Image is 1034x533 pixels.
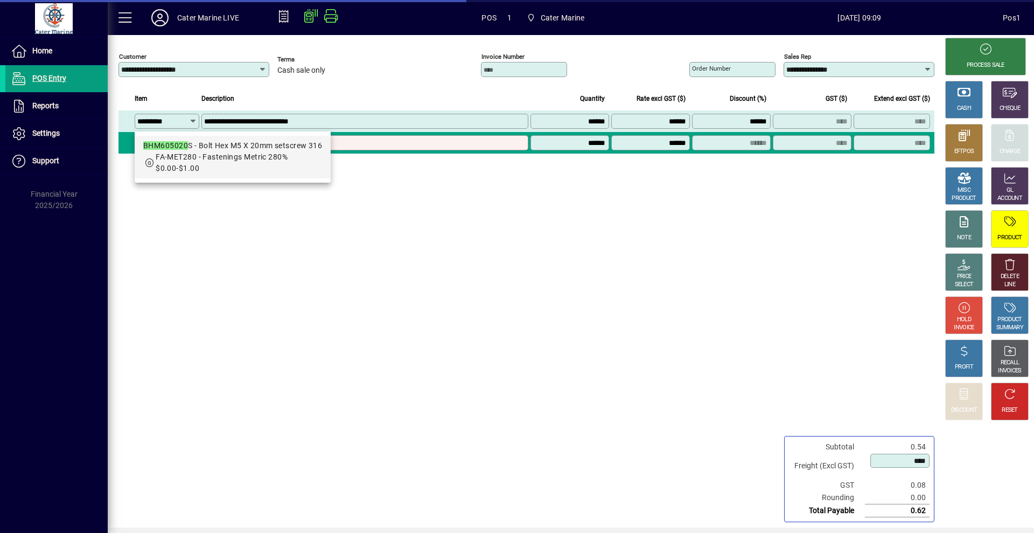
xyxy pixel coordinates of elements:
[32,101,59,110] span: Reports
[143,141,188,150] em: BHM605020
[789,479,865,492] td: GST
[507,9,512,26] span: 1
[522,8,589,27] span: Cater Marine
[865,504,930,517] td: 0.62
[1001,359,1019,367] div: RECALL
[954,324,974,332] div: INVOICE
[1000,148,1021,156] div: CHARGE
[5,120,108,147] a: Settings
[865,441,930,453] td: 0.54
[135,136,331,178] mat-option: BHM605020S - Bolt Hex M5 X 20mm setscrew 316
[955,281,974,289] div: SELECT
[481,9,497,26] span: POS
[957,316,971,324] div: HOLD
[1002,406,1018,414] div: RESET
[957,273,972,281] div: PRICE
[692,65,731,72] mat-label: Order number
[865,479,930,492] td: 0.08
[5,93,108,120] a: Reports
[143,8,177,27] button: Profile
[156,153,288,172] span: FA-MET280 - Fastenings Metric 280% $0.00-$1.00
[637,93,686,105] span: Rate excl GST ($)
[716,9,1003,26] span: [DATE] 09:09
[1004,281,1015,289] div: LINE
[957,105,971,113] div: CASH
[996,324,1023,332] div: SUMMARY
[277,56,342,63] span: Terms
[32,156,59,165] span: Support
[1003,9,1021,26] div: Pos1
[789,492,865,504] td: Rounding
[789,453,865,479] td: Freight (Excl GST)
[580,93,605,105] span: Quantity
[955,363,973,371] div: PROFIT
[826,93,847,105] span: GST ($)
[951,406,977,414] div: DISCOUNT
[997,195,1022,203] div: ACCOUNT
[1007,186,1014,195] div: GL
[1001,273,1019,281] div: DELETE
[784,53,811,60] mat-label: Sales rep
[32,74,66,82] span: POS Entry
[954,148,974,156] div: EFTPOS
[201,93,234,105] span: Description
[998,367,1021,375] div: INVOICES
[177,9,239,26] div: Cater Marine LIVE
[997,234,1022,242] div: PRODUCT
[119,53,146,60] mat-label: Customer
[958,186,970,195] div: MISC
[967,61,1004,70] div: PROCESS SALE
[32,129,60,137] span: Settings
[277,66,325,75] span: Cash sale only
[730,93,766,105] span: Discount (%)
[1000,105,1020,113] div: CHEQUE
[481,53,525,60] mat-label: Invoice number
[5,38,108,65] a: Home
[5,148,108,175] a: Support
[997,316,1022,324] div: PRODUCT
[143,140,322,151] div: S - Bolt Hex M5 X 20mm setscrew 316
[865,492,930,504] td: 0.00
[952,195,976,203] div: PRODUCT
[541,9,585,26] span: Cater Marine
[135,93,148,105] span: Item
[957,234,971,242] div: NOTE
[874,93,930,105] span: Extend excl GST ($)
[32,46,52,55] span: Home
[789,504,865,517] td: Total Payable
[789,441,865,453] td: Subtotal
